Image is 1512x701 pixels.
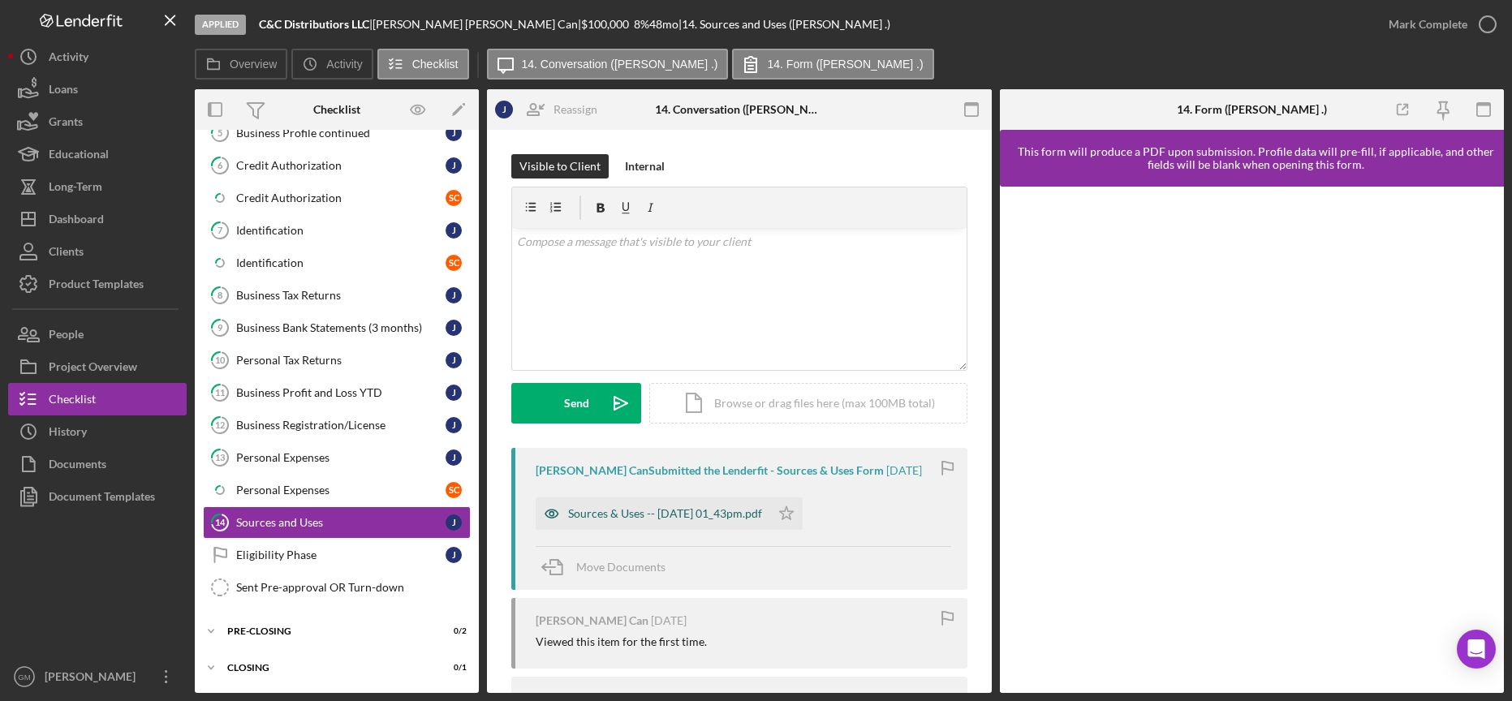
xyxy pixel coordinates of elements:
tspan: 5 [218,127,222,138]
div: J [446,125,462,141]
div: Personal Tax Returns [236,354,446,367]
div: J [446,222,462,239]
a: 5Business Profile continuedJ [203,117,471,149]
label: Activity [326,58,362,71]
div: Eligibility Phase [236,548,446,561]
div: Mark Complete [1389,8,1467,41]
button: Mark Complete [1372,8,1504,41]
a: Sent Pre-approval OR Turn-down [203,571,471,604]
b: C&C Distributiors LLC [259,17,369,31]
div: Identification [236,224,446,237]
div: [PERSON_NAME] Can [536,614,648,627]
div: Sources and Uses [236,516,446,529]
div: Identification [236,256,446,269]
div: Business Tax Returns [236,289,446,302]
a: 11Business Profit and Loss YTDJ [203,376,471,409]
div: J [446,352,462,368]
button: Send [511,383,641,424]
time: 2025-06-24 17:43 [886,464,922,477]
button: 14. Conversation ([PERSON_NAME] .) [487,49,729,80]
div: Applied [195,15,246,35]
div: | 14. Sources and Uses ([PERSON_NAME] .) [678,18,890,31]
div: S C [446,482,462,498]
div: Credit Authorization [236,191,446,204]
a: 14Sources and UsesJ [203,506,471,539]
button: Documents [8,448,187,480]
a: 10Personal Tax ReturnsJ [203,344,471,376]
div: Business Bank Statements (3 months) [236,321,446,334]
div: J [446,320,462,336]
div: Pre-Closing [227,626,426,636]
time: 2025-06-24 17:07 [651,614,687,627]
div: Reassign [554,93,597,126]
div: 14. Conversation ([PERSON_NAME] .) [655,103,823,116]
div: Visible to Client [519,154,601,178]
label: 14. Form ([PERSON_NAME] .) [767,58,923,71]
button: Sources & Uses -- [DATE] 01_43pm.pdf [536,497,803,530]
div: J [446,449,462,466]
tspan: 12 [215,419,225,430]
div: 0 / 2 [437,626,467,636]
div: S C [446,190,462,206]
div: 48 mo [649,18,678,31]
button: Checklist [377,49,469,80]
div: Sent Pre-approval OR Turn-down [236,581,470,594]
button: Visible to Client [511,154,609,178]
a: 9Business Bank Statements (3 months)J [203,312,471,344]
tspan: 6 [218,160,223,170]
tspan: 7 [218,225,223,235]
button: Internal [617,154,673,178]
div: Send [564,383,589,424]
button: J Reassign [487,93,614,126]
tspan: 9 [218,322,223,333]
tspan: 14 [215,517,226,527]
a: Credit AuthorizationSC [203,182,471,214]
div: 0 / 1 [437,663,467,673]
button: Overview [195,49,287,80]
tspan: 11 [215,387,225,398]
div: [PERSON_NAME] [PERSON_NAME] Can | [373,18,581,31]
div: J [446,385,462,401]
div: Document Templates [49,480,155,517]
button: Document Templates [8,480,187,513]
div: Internal [625,154,665,178]
a: Personal ExpensesSC [203,474,471,506]
div: J [446,547,462,563]
span: Move Documents [576,560,666,574]
a: Eligibility PhaseJ [203,539,471,571]
tspan: 13 [215,452,225,462]
label: 14. Conversation ([PERSON_NAME] .) [522,58,718,71]
div: Business Registration/License [236,419,446,432]
a: 6Credit AuthorizationJ [203,149,471,182]
div: J [495,101,513,118]
div: [PERSON_NAME] [41,660,146,697]
div: Personal Expenses [236,451,446,464]
tspan: 10 [215,355,226,365]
